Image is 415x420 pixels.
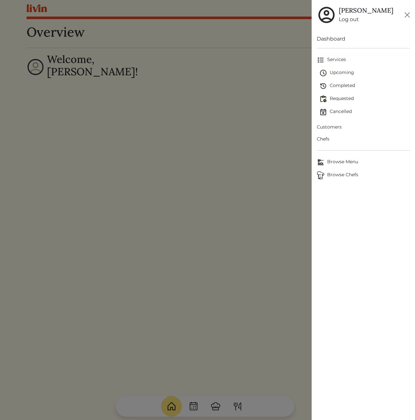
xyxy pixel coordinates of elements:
span: Requested [319,95,410,103]
a: ChefsBrowse Chefs [317,169,410,182]
img: history-2b446bceb7e0f53b931186bf4c1776ac458fe31ad3b688388ec82af02103cd45.svg [319,82,327,90]
img: event_cancelled-67e280bd0a9e072c26133efab016668ee6d7272ad66fa3c7eb58af48b074a3a4.svg [319,108,327,116]
span: Browse Menu [317,158,410,166]
button: Close [402,10,412,20]
a: Log out [339,16,393,23]
a: Dashboard [317,35,410,43]
span: Completed [319,82,410,90]
span: Browse Chefs [317,171,410,179]
span: Services [317,56,410,64]
span: Cancelled [319,108,410,116]
img: format_list_bulleted-ebc7f0161ee23162107b508e562e81cd567eeab2455044221954b09d19068e74.svg [317,56,325,64]
a: Cancelled [319,105,410,118]
a: Customers [317,121,410,133]
img: user_account-e6e16d2ec92f44fc35f99ef0dc9cddf60790bfa021a6ecb1c896eb5d2907b31c.svg [317,5,336,25]
a: Completed [319,80,410,93]
a: Upcoming [319,67,410,80]
span: Upcoming [319,69,410,77]
a: Chefs [317,133,410,145]
img: Browse Menu [317,158,325,166]
a: Browse MenuBrowse Menu [317,156,410,169]
img: pending_actions-fd19ce2ea80609cc4d7bbea353f93e2f363e46d0f816104e4e0650fdd7f915cf.svg [319,95,327,103]
span: Customers [317,124,410,130]
img: Browse Chefs [317,171,325,179]
img: schedule-fa401ccd6b27cf58db24c3bb5584b27dcd8bd24ae666a918e1c6b4ae8c451a22.svg [319,69,327,77]
a: Services [317,54,410,67]
a: Requested [319,93,410,105]
span: Chefs [317,136,410,142]
h5: [PERSON_NAME] [339,6,393,14]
